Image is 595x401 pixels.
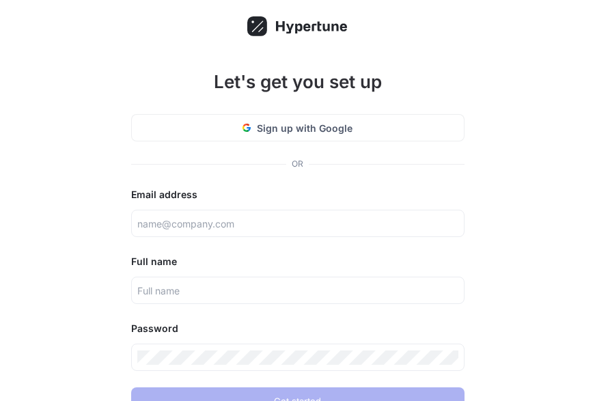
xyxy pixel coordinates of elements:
h1: Let's get you set up [131,68,465,95]
div: Password [131,320,465,337]
div: Full name [131,253,465,270]
span: Sign up with Google [257,121,352,135]
div: OR [292,158,303,170]
input: name@company.com [137,217,458,231]
button: Sign up with Google [131,114,465,141]
div: Email address [131,186,465,203]
input: Full name [137,284,458,298]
